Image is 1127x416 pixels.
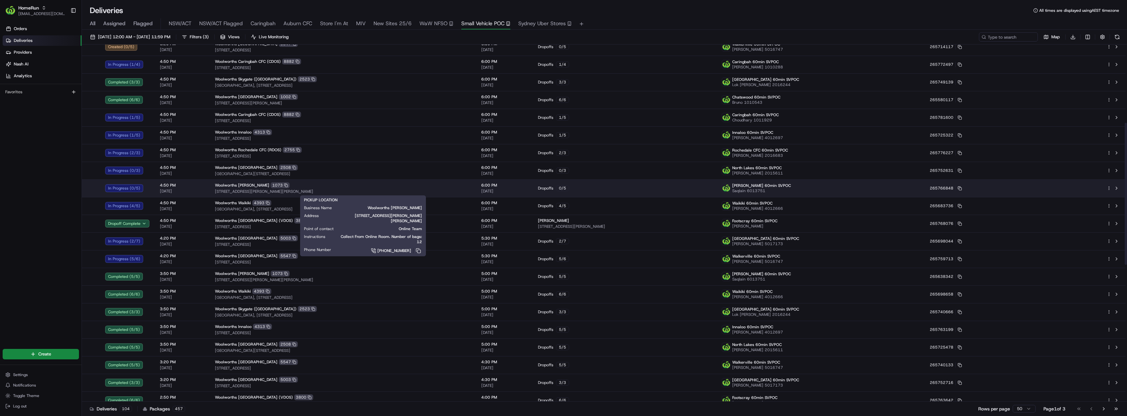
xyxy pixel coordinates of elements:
[732,112,779,118] span: Caringbah 60min SVPOC
[3,3,68,18] button: HomeRunHomeRun[EMAIL_ADDRESS][DOMAIN_NAME]
[722,325,731,334] img: ww.png
[481,100,527,105] span: [DATE]
[732,277,791,282] span: Saqlain 6013751
[930,97,962,102] button: 265580117
[930,345,962,350] button: 265725478
[722,272,731,281] img: ww.png
[160,136,204,141] span: [DATE]
[3,391,79,400] button: Toggle Theme
[481,295,527,300] span: [DATE]
[930,150,953,155] span: 265776227
[160,130,204,135] span: 4:50 PM
[253,129,272,135] div: 4313
[722,131,731,139] img: ww.png
[215,112,281,117] span: Woolworths Caringbah CFC (CDOS)
[722,237,731,245] img: ww.png
[732,289,773,294] span: Waikiki 60min SVPOC
[252,200,271,206] div: 4393
[930,221,953,226] span: 265768076
[3,349,79,359] button: Create
[481,259,527,264] span: [DATE]
[481,147,527,153] span: 6:00 PM
[930,256,962,262] button: 265759713
[14,49,32,55] span: Providers
[556,238,569,244] div: 2 / 7
[979,32,1038,42] input: Type to search
[215,236,277,241] span: Woolworths [GEOGRAPHIC_DATA]
[90,20,95,27] span: All
[481,112,527,117] span: 6:00 PM
[160,94,204,99] span: 4:50 PM
[930,327,962,332] button: 265763199
[930,221,962,226] button: 265768076
[930,274,953,279] span: 265638342
[732,201,773,206] span: Waikiki 60min SVPOC
[215,77,296,82] span: Woolworths Skygate ([GEOGRAPHIC_DATA])
[732,82,799,87] span: Lok [PERSON_NAME] 2016244
[732,206,783,211] span: [PERSON_NAME] 4012666
[930,186,962,191] button: 265766848
[203,34,209,40] span: ( 3 )
[930,168,953,173] span: 265752631
[215,289,251,294] span: Woolworths Waikiki
[930,168,962,173] button: 265752631
[251,20,276,27] span: Caringbah
[160,306,204,312] span: 3:50 PM
[215,136,471,141] span: [STREET_ADDRESS]
[732,307,799,312] span: [GEOGRAPHIC_DATA] 60min SVPOC
[190,34,209,40] span: Filters
[160,147,204,153] span: 4:50 PM
[722,60,731,69] img: ww.png
[160,277,204,282] span: [DATE]
[87,32,173,42] button: [DATE] 12:00 AM - [DATE] 11:59 PM
[538,115,553,120] span: Dropoffs
[732,153,788,158] span: [PERSON_NAME] 2016683
[722,202,731,210] img: ww.png
[1041,32,1063,42] button: Map
[160,312,204,317] span: [DATE]
[930,274,962,279] button: 265638342
[5,5,16,16] img: HomeRun
[215,260,471,265] span: [STREET_ADDRESS]
[282,59,301,64] div: 8882
[556,168,569,173] div: 0 / 3
[722,255,731,263] img: ww.png
[160,77,204,82] span: 4:50 PM
[732,47,783,52] span: [PERSON_NAME] 5016747
[481,65,527,70] span: [DATE]
[160,218,204,223] span: 4:50 PM
[215,130,252,135] span: Woolworths Innaloo
[304,205,332,210] span: Business Name
[722,343,731,352] img: ww.png
[373,20,411,27] span: New Sites 25/6
[930,80,953,85] span: 265749139
[722,166,731,175] img: ww.png
[481,47,527,52] span: [DATE]
[538,309,553,315] span: Dropoffs
[215,253,277,259] span: Woolworths [GEOGRAPHIC_DATA]
[3,370,79,379] button: Settings
[160,200,204,206] span: 4:50 PM
[215,271,269,276] span: Woolworths [PERSON_NAME]
[556,274,569,280] div: 5 / 5
[732,183,791,188] span: [PERSON_NAME] 60min SVPOC
[732,118,779,123] span: Choudhary 1011929
[215,65,471,70] span: [STREET_ADDRESS]
[732,171,783,176] span: [PERSON_NAME] 2015611
[160,100,204,105] span: [DATE]
[722,78,731,86] img: ww.png
[732,218,777,224] span: Footscray 60min SVPOC
[538,274,553,279] span: Dropoffs
[481,277,527,282] span: [DATE]
[556,97,569,103] div: 6 / 6
[215,59,281,64] span: Woolworths Caringbah CFC (CDOS)
[160,65,204,70] span: [DATE]
[259,34,289,40] span: Live Monitoring
[556,256,569,262] div: 5 / 6
[14,61,29,67] span: Nash AI
[556,62,569,67] div: 1 / 4
[320,20,348,27] span: Store I'm At
[298,306,317,312] div: 2523
[342,205,422,210] span: Woolworths [PERSON_NAME]
[930,398,953,403] span: 265763642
